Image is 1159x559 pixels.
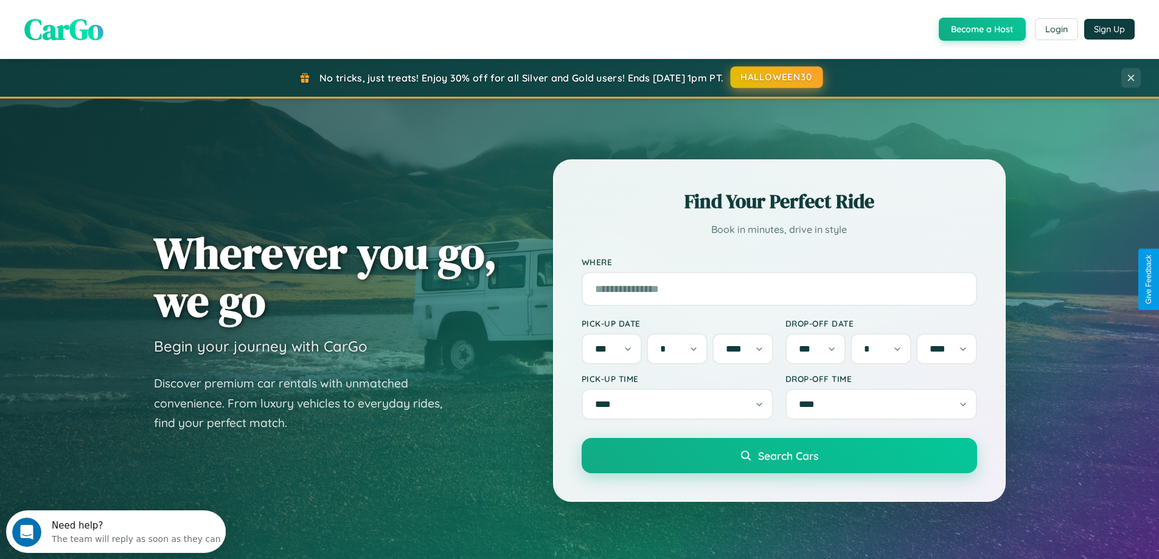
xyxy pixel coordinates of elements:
[582,438,977,473] button: Search Cars
[12,518,41,547] iframe: Intercom live chat
[1144,255,1153,304] div: Give Feedback
[582,188,977,215] h2: Find Your Perfect Ride
[46,10,215,20] div: Need help?
[785,373,977,384] label: Drop-off Time
[154,229,497,325] h1: Wherever you go, we go
[939,18,1026,41] button: Become a Host
[582,221,977,238] p: Book in minutes, drive in style
[24,9,103,49] span: CarGo
[582,257,977,267] label: Where
[319,72,723,84] span: No tricks, just treats! Enjoy 30% off for all Silver and Gold users! Ends [DATE] 1pm PT.
[582,373,773,384] label: Pick-up Time
[154,337,367,355] h3: Begin your journey with CarGo
[1084,19,1135,40] button: Sign Up
[731,66,823,88] button: HALLOWEEN30
[6,510,226,553] iframe: Intercom live chat discovery launcher
[154,373,458,433] p: Discover premium car rentals with unmatched convenience. From luxury vehicles to everyday rides, ...
[785,318,977,328] label: Drop-off Date
[582,318,773,328] label: Pick-up Date
[1035,18,1078,40] button: Login
[758,449,818,462] span: Search Cars
[5,5,226,38] div: Open Intercom Messenger
[46,20,215,33] div: The team will reply as soon as they can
